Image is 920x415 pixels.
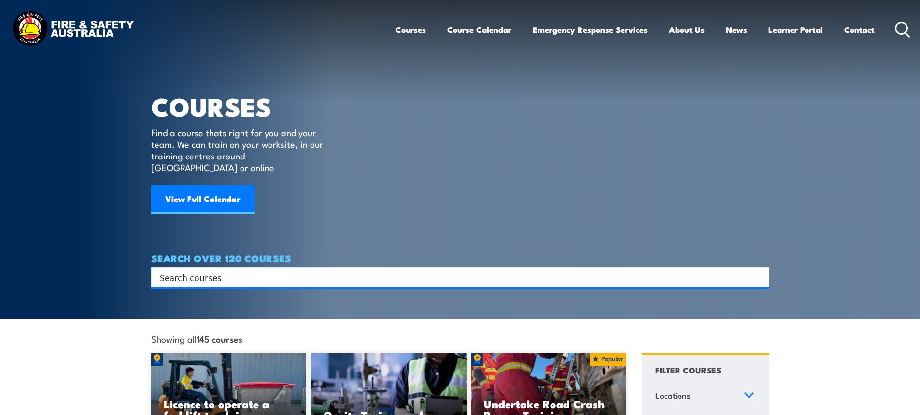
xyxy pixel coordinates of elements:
a: Courses [396,17,426,43]
a: About Us [669,17,705,43]
a: Emergency Response Services [533,17,648,43]
h1: COURSES [151,95,337,117]
span: Showing all [151,333,242,343]
strong: 145 courses [197,332,242,345]
span: Locations [655,389,691,402]
h4: SEARCH OVER 120 COURSES [151,253,769,263]
h4: FILTER COURSES [655,363,721,376]
a: Course Calendar [447,17,511,43]
a: Locations [651,384,759,409]
button: Search magnifier button [752,271,766,284]
a: Contact [844,17,875,43]
a: News [726,17,747,43]
input: Search input [160,270,748,285]
a: View Full Calendar [151,185,255,214]
form: Search form [162,271,750,284]
p: Find a course thats right for you and your team. We can train on your worksite, in our training c... [151,127,327,173]
a: Learner Portal [768,17,823,43]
